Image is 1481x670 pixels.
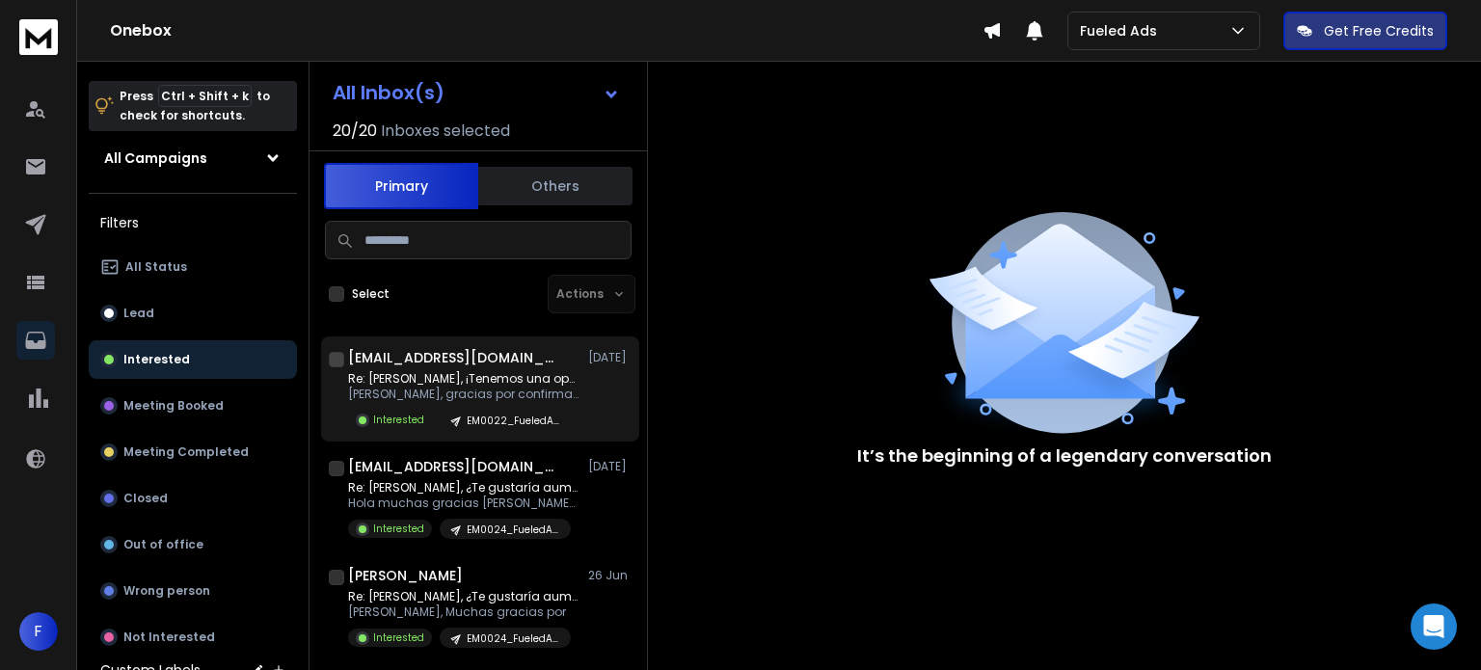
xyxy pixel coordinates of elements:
[348,480,579,496] p: Re: [PERSON_NAME], ¿Te gustaría aumentar
[89,340,297,379] button: Interested
[373,522,424,536] p: Interested
[89,248,297,286] button: All Status
[348,348,560,367] h1: [EMAIL_ADDRESS][DOMAIN_NAME]
[123,306,154,321] p: Lead
[19,612,58,651] button: F
[89,572,297,610] button: Wrong person
[373,630,424,645] p: Interested
[123,537,203,552] p: Out of office
[123,630,215,645] p: Not Interested
[348,457,560,476] h1: [EMAIL_ADDRESS][DOMAIN_NAME]
[352,286,390,302] label: Select
[158,85,252,107] span: Ctrl + Shift + k
[89,294,297,333] button: Lead
[89,209,297,236] h3: Filters
[317,73,635,112] button: All Inbox(s)
[125,259,187,275] p: All Status
[123,444,249,460] p: Meeting Completed
[857,442,1272,469] p: It’s the beginning of a legendary conversation
[89,139,297,177] button: All Campaigns
[110,19,983,42] h1: Onebox
[381,120,510,143] h3: Inboxes selected
[324,163,478,209] button: Primary
[348,387,579,402] p: [PERSON_NAME], gracias por confirmar. Ya
[1080,21,1165,40] p: Fueled Ads
[348,604,579,620] p: [PERSON_NAME], Muchas gracias por
[19,19,58,55] img: logo
[588,568,632,583] p: 26 Jun
[467,523,559,537] p: EM0024_FueledAds_Spain_MultiplesIndustries_CEO_3-10_focus_guaranteed_results
[123,583,210,599] p: Wrong person
[348,589,579,604] p: Re: [PERSON_NAME], ¿Te gustaría aumentar
[1324,21,1434,40] p: Get Free Credits
[467,414,559,428] p: EM0022_FueledAds_Spain_MultiplesIndustries_CEO_3-10_focus_qualified_leads
[588,350,632,365] p: [DATE]
[333,120,377,143] span: 20 / 20
[333,83,444,102] h1: All Inbox(s)
[588,459,632,474] p: [DATE]
[348,496,579,511] p: Hola muchas gracias [PERSON_NAME], Nos vemos
[1283,12,1447,50] button: Get Free Credits
[348,371,579,387] p: Re: [PERSON_NAME], ¡Tenemos una oportunidad
[478,165,633,207] button: Others
[104,148,207,168] h1: All Campaigns
[123,491,168,506] p: Closed
[89,387,297,425] button: Meeting Booked
[373,413,424,427] p: Interested
[89,525,297,564] button: Out of office
[123,398,224,414] p: Meeting Booked
[1411,603,1457,650] div: Open Intercom Messenger
[348,566,463,585] h1: [PERSON_NAME]
[123,352,190,367] p: Interested
[89,479,297,518] button: Closed
[89,618,297,657] button: Not Interested
[89,433,297,471] button: Meeting Completed
[120,87,270,125] p: Press to check for shortcuts.
[467,631,559,646] p: EM0024_FueledAds_Spain_MultiplesIndustries_CEO_3-10_focus_guaranteed_results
